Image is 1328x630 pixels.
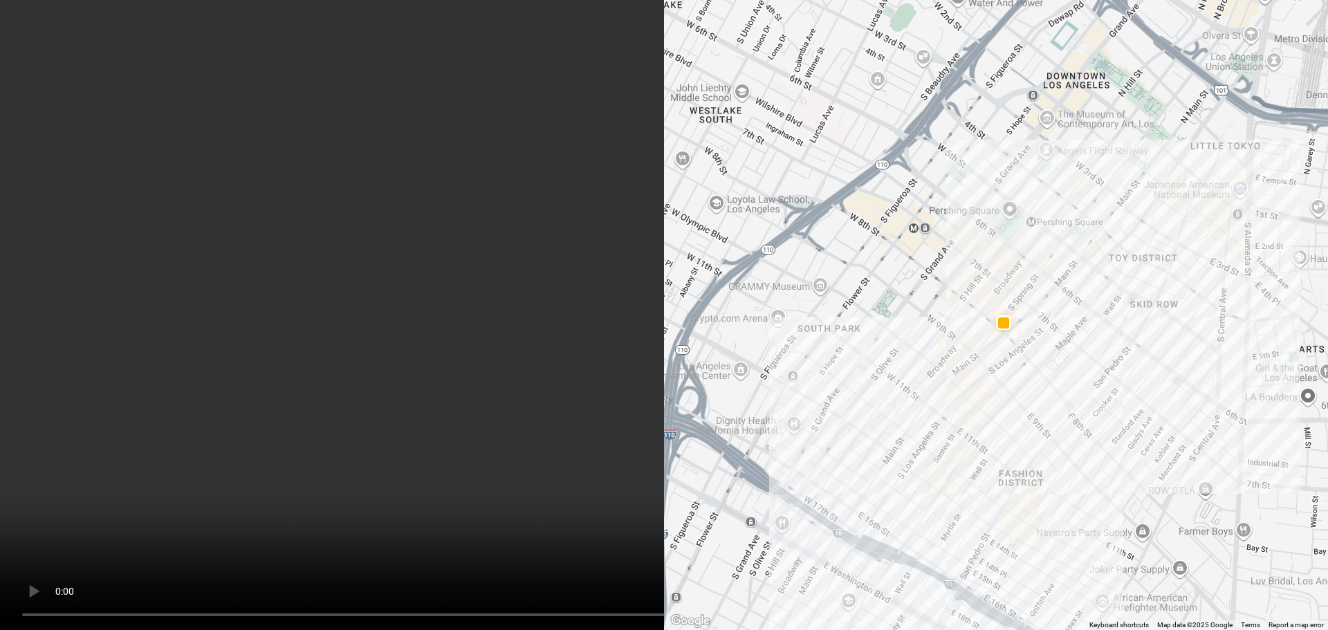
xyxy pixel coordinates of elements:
[667,612,713,630] a: Open this area in Google Maps (opens a new window)
[1241,621,1260,629] a: Terms (opens in new tab)
[1269,621,1324,629] a: Report a map error
[667,612,713,630] img: Google
[1157,621,1233,629] span: Map data ©2025 Google
[1089,620,1149,630] button: Keyboard shortcuts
